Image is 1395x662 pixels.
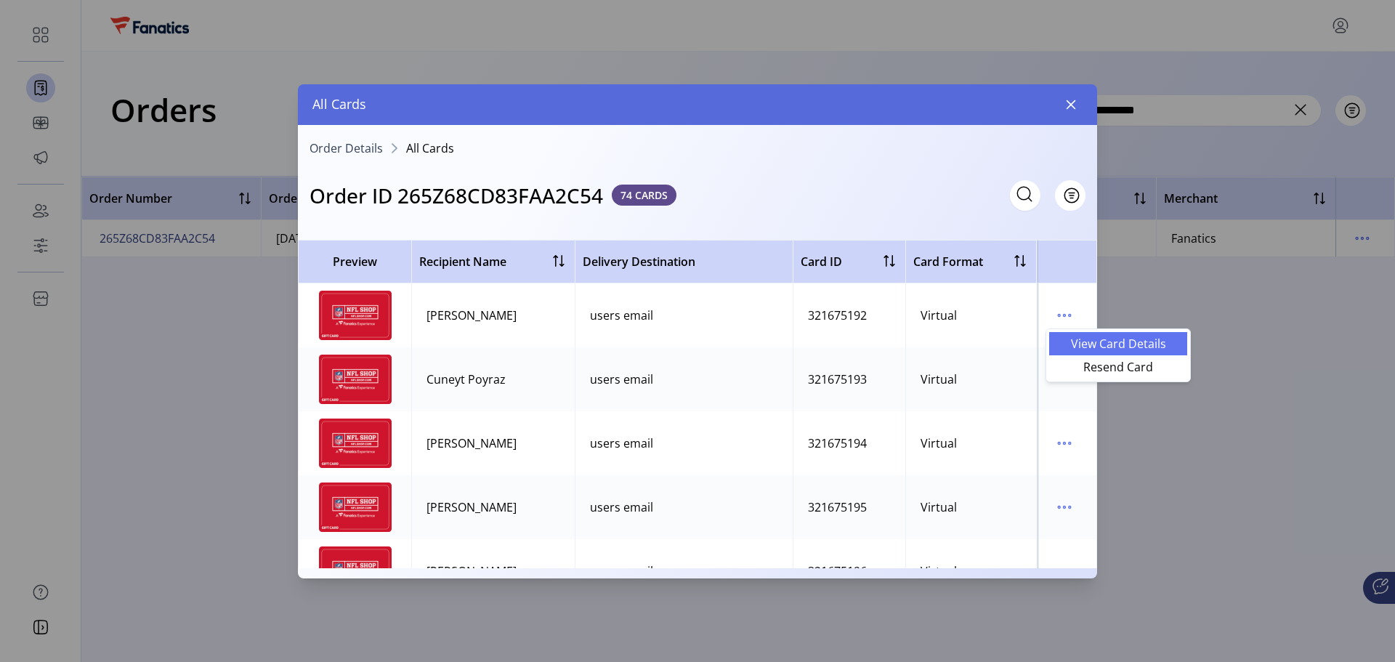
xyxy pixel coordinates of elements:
span: Delivery Destination [583,253,695,270]
div: users email [590,307,653,324]
div: Virtual [921,307,957,324]
div: Cuneyt Poyraz [426,371,506,388]
div: Virtual [921,371,957,388]
a: Order Details [310,142,383,154]
span: 74 CARDS [612,185,676,206]
div: Virtual [921,562,957,580]
div: 321675192 [808,307,867,324]
button: menu [1053,560,1076,583]
button: menu [1053,304,1076,327]
h3: Order ID 265Z68CD83FAA2C54 [310,180,603,211]
div: [PERSON_NAME] [426,435,517,452]
li: Resend Card [1049,355,1187,379]
span: Recipient Name [419,253,506,270]
img: preview [319,546,392,596]
button: menu [1053,496,1076,519]
span: Card ID [801,253,842,270]
div: Virtual [921,435,957,452]
div: users email [590,371,653,388]
img: preview [319,355,392,404]
div: [PERSON_NAME] [426,498,517,516]
div: 321675194 [808,435,867,452]
div: 321675195 [808,498,867,516]
div: [PERSON_NAME] [426,562,517,580]
span: Card Format [913,253,983,270]
div: 321675193 [808,371,867,388]
img: preview [319,419,392,468]
span: All Cards [406,142,454,154]
img: preview [319,291,392,340]
div: users email [590,562,653,580]
div: Virtual [921,498,957,516]
span: View Card Details [1058,338,1178,350]
div: users email [590,498,653,516]
div: [PERSON_NAME] [426,307,517,324]
div: users email [590,435,653,452]
span: All Cards [312,94,366,114]
li: View Card Details [1049,332,1187,355]
button: menu [1053,432,1076,455]
div: 321675196 [808,562,867,580]
span: Preview [306,253,404,270]
img: preview [319,483,392,532]
span: Resend Card [1058,361,1178,373]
